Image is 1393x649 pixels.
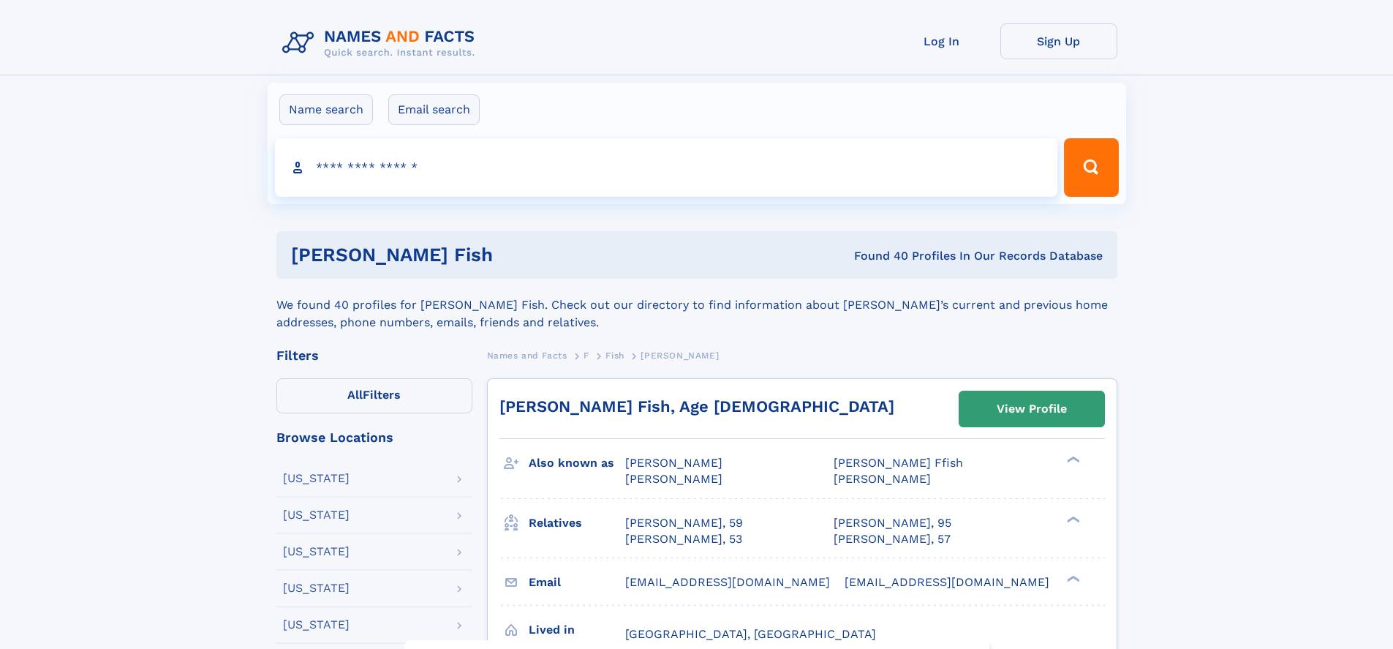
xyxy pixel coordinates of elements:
div: [US_STATE] [283,473,350,484]
a: F [584,346,589,364]
span: F [584,350,589,361]
h3: Relatives [529,511,625,536]
a: [PERSON_NAME], 59 [625,515,743,531]
h3: Also known as [529,451,625,476]
span: [PERSON_NAME] [625,472,722,486]
input: search input [275,138,1058,197]
span: Fish [605,350,624,361]
div: View Profile [997,392,1067,426]
button: Search Button [1064,138,1118,197]
a: [PERSON_NAME], 95 [834,515,951,531]
div: We found 40 profiles for [PERSON_NAME] Fish. Check out our directory to find information about [P... [276,279,1117,331]
a: Fish [605,346,624,364]
a: Log In [883,23,1000,59]
h1: [PERSON_NAME] Fish [291,246,673,264]
div: ❯ [1063,455,1081,465]
a: View Profile [959,391,1104,427]
div: Found 40 Profiles In Our Records Database [673,248,1103,264]
label: Email search [388,94,480,125]
div: [US_STATE] [283,546,350,558]
span: [GEOGRAPHIC_DATA], [GEOGRAPHIC_DATA] [625,627,876,641]
label: Name search [279,94,373,125]
span: [EMAIL_ADDRESS][DOMAIN_NAME] [625,575,830,589]
div: ❯ [1063,514,1081,524]
span: [PERSON_NAME] Ffish [834,456,963,470]
a: [PERSON_NAME], 57 [834,531,951,547]
a: [PERSON_NAME], 53 [625,531,742,547]
div: [US_STATE] [283,509,350,521]
span: [EMAIL_ADDRESS][DOMAIN_NAME] [845,575,1049,589]
span: All [347,388,363,402]
div: Browse Locations [276,431,472,444]
label: Filters [276,378,472,413]
a: Names and Facts [487,346,567,364]
div: Filters [276,349,472,362]
h3: Lived in [529,618,625,642]
div: [US_STATE] [283,619,350,631]
h3: Email [529,570,625,595]
a: [PERSON_NAME] Fish, Age [DEMOGRAPHIC_DATA] [499,397,894,416]
a: Sign Up [1000,23,1117,59]
span: [PERSON_NAME] [641,350,719,361]
div: [US_STATE] [283,582,350,594]
div: ❯ [1063,574,1081,583]
img: Logo Names and Facts [276,23,487,63]
span: [PERSON_NAME] [834,472,931,486]
span: [PERSON_NAME] [625,456,722,470]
